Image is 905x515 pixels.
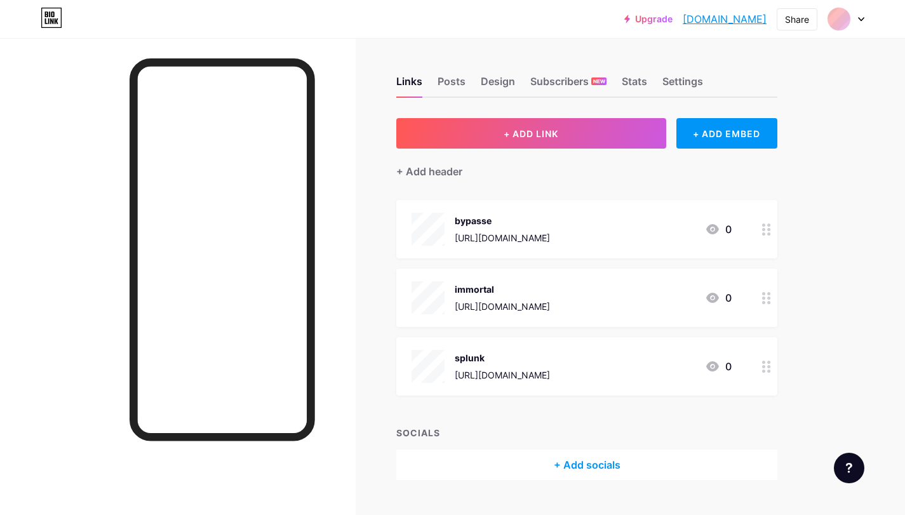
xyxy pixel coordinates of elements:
span: NEW [593,77,605,85]
a: [DOMAIN_NAME] [683,11,767,27]
div: 0 [705,222,732,237]
div: Subscribers [530,74,607,97]
div: Links [396,74,422,97]
div: Stats [622,74,647,97]
div: Posts [438,74,466,97]
div: + ADD EMBED [676,118,777,149]
div: + Add header [396,164,462,179]
div: 0 [705,290,732,305]
div: [URL][DOMAIN_NAME] [455,368,550,382]
div: + Add socials [396,450,777,480]
div: Settings [662,74,703,97]
div: [URL][DOMAIN_NAME] [455,231,550,244]
div: immortal [455,283,550,296]
div: Design [481,74,515,97]
div: SOCIALS [396,426,777,439]
div: splunk [455,351,550,365]
div: bypasse [455,214,550,227]
div: 0 [705,359,732,374]
span: + ADD LINK [504,128,558,139]
a: Upgrade [624,14,673,24]
div: [URL][DOMAIN_NAME] [455,300,550,313]
button: + ADD LINK [396,118,666,149]
div: Share [785,13,809,26]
